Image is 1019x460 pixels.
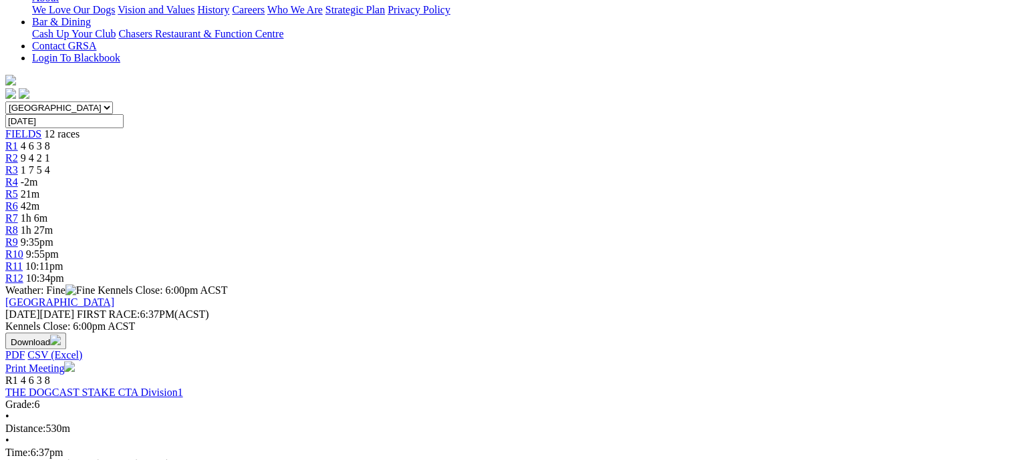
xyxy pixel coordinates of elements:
a: R7 [5,212,18,224]
span: 4 6 3 8 [21,375,50,386]
a: R5 [5,188,18,200]
span: 9:35pm [21,236,53,248]
img: facebook.svg [5,88,16,99]
a: R4 [5,176,18,188]
a: PDF [5,349,25,361]
div: 530m [5,423,1014,435]
a: Vision and Values [118,4,194,15]
span: 9 4 2 1 [21,152,50,164]
img: Fine [65,284,95,296]
a: Privacy Policy [388,4,450,15]
a: Strategic Plan [325,4,385,15]
div: Download [5,349,1014,361]
a: R10 [5,248,23,260]
span: • [5,411,9,422]
a: Print Meeting [5,363,75,374]
div: About [32,4,1014,16]
span: 1 7 5 4 [21,164,50,176]
span: 1h 27m [21,224,53,236]
img: twitter.svg [19,88,29,99]
span: 4 6 3 8 [21,140,50,152]
input: Select date [5,114,124,128]
span: 9:55pm [26,248,59,260]
span: [DATE] [5,308,74,320]
a: Cash Up Your Club [32,28,116,39]
span: Kennels Close: 6:00pm ACST [98,284,227,296]
span: 21m [21,188,39,200]
a: R6 [5,200,18,212]
span: 1h 6m [21,212,47,224]
span: 10:34pm [26,272,64,284]
a: FIELDS [5,128,41,140]
div: 6:37pm [5,447,1014,459]
a: R3 [5,164,18,176]
img: download.svg [50,334,61,345]
a: CSV (Excel) [27,349,82,361]
a: R9 [5,236,18,248]
span: 42m [21,200,39,212]
a: We Love Our Dogs [32,4,115,15]
a: [GEOGRAPHIC_DATA] [5,296,114,308]
a: Chasers Restaurant & Function Centre [118,28,283,39]
span: R1 [5,375,18,386]
span: 12 races [44,128,80,140]
span: [DATE] [5,308,40,320]
a: Who We Are [267,4,323,15]
a: R1 [5,140,18,152]
span: 6:37PM(ACST) [77,308,209,320]
span: FIRST RACE: [77,308,140,320]
span: 10:11pm [25,260,63,272]
a: Bar & Dining [32,16,91,27]
a: History [197,4,229,15]
a: Login To Blackbook [32,52,120,63]
img: logo-grsa-white.png [5,75,16,85]
span: -2m [21,176,38,188]
img: printer.svg [64,361,75,372]
div: 6 [5,399,1014,411]
a: Contact GRSA [32,40,96,51]
span: Distance: [5,423,45,434]
a: R2 [5,152,18,164]
a: R8 [5,224,18,236]
div: Kennels Close: 6:00pm ACST [5,320,1014,332]
a: Careers [232,4,265,15]
a: THE DOGCAST STAKE CTA Division1 [5,387,183,398]
span: • [5,435,9,446]
button: Download [5,332,66,349]
span: Time: [5,447,31,458]
span: Grade: [5,399,35,410]
div: Bar & Dining [32,28,1014,40]
span: Weather: Fine [5,284,98,296]
a: R11 [5,260,23,272]
a: R12 [5,272,23,284]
